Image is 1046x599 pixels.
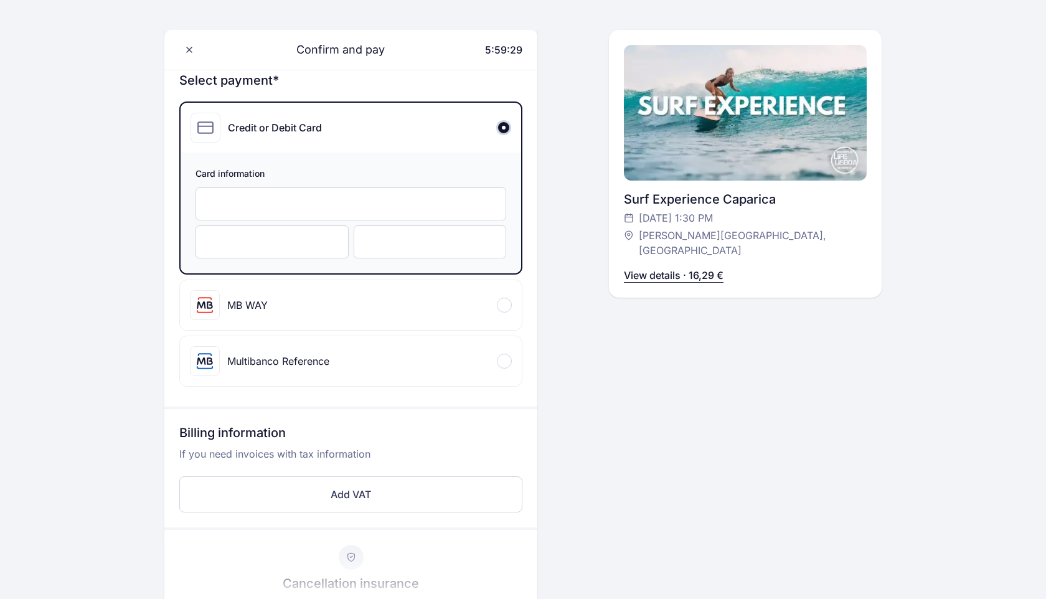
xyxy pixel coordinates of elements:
[624,268,723,283] p: View details · 16,29 €
[227,354,329,369] div: Multibanco Reference
[179,424,522,446] h3: Billing information
[227,298,268,313] div: MB WAY
[209,198,493,210] iframe: Cadre sécurisé pour la saisie du numéro de carte
[283,575,419,592] p: Cancellation insurance
[179,476,522,512] button: Add VAT
[281,41,385,59] span: Confirm and pay
[179,446,522,471] p: If you need invoices with tax information
[196,167,506,182] span: Card information
[179,72,522,89] h3: Select payment*
[209,236,336,248] iframe: Cadre sécurisé pour la saisie de la date d'expiration
[639,210,713,225] span: [DATE] 1:30 PM
[639,228,854,258] span: [PERSON_NAME][GEOGRAPHIC_DATA], [GEOGRAPHIC_DATA]
[624,191,867,208] div: Surf Experience Caparica
[367,236,494,248] iframe: Cadre sécurisé pour la saisie du code de sécurité CVC
[485,44,522,56] span: 5:59:29
[228,120,322,135] div: Credit or Debit Card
